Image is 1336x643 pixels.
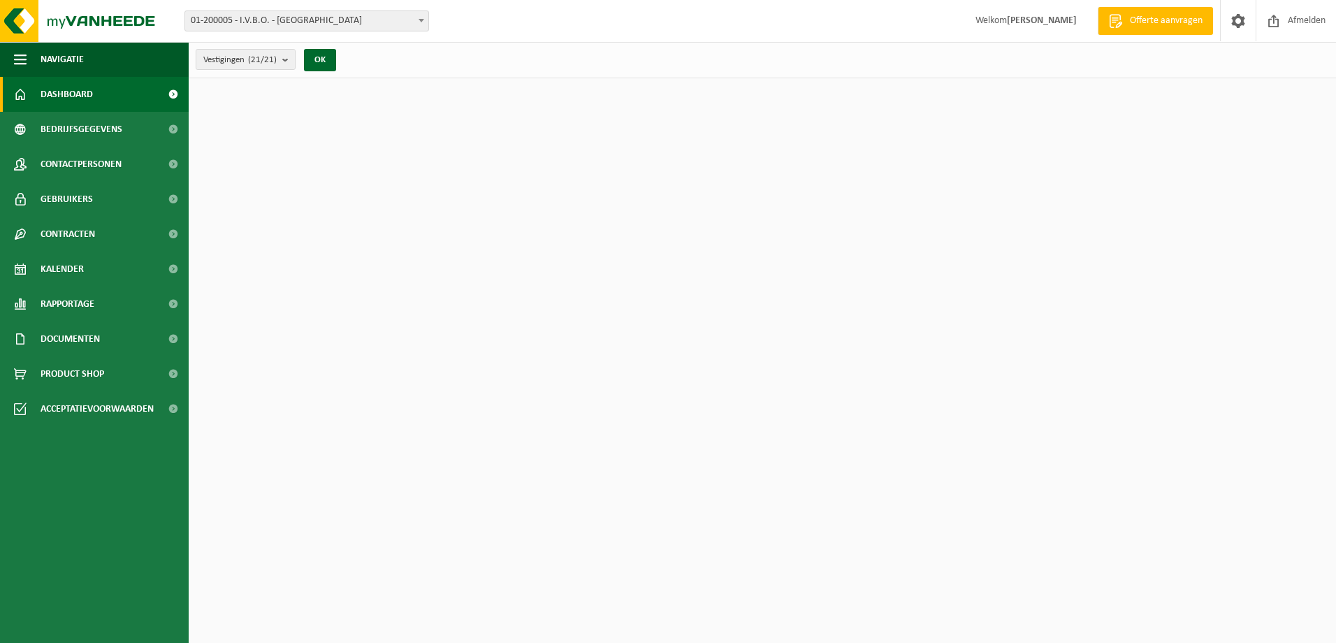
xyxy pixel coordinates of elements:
button: OK [304,49,336,71]
span: 01-200005 - I.V.B.O. - BRUGGE [184,10,429,31]
span: Acceptatievoorwaarden [41,391,154,426]
span: Documenten [41,321,100,356]
span: Gebruikers [41,182,93,217]
span: Contactpersonen [41,147,122,182]
count: (21/21) [248,55,277,64]
span: Rapportage [41,287,94,321]
span: Product Shop [41,356,104,391]
span: Vestigingen [203,50,277,71]
span: Dashboard [41,77,93,112]
span: Kalender [41,252,84,287]
strong: [PERSON_NAME] [1007,15,1077,26]
span: 01-200005 - I.V.B.O. - BRUGGE [185,11,428,31]
span: Navigatie [41,42,84,77]
span: Bedrijfsgegevens [41,112,122,147]
span: Contracten [41,217,95,252]
span: Offerte aanvragen [1126,14,1206,28]
a: Offerte aanvragen [1098,7,1213,35]
button: Vestigingen(21/21) [196,49,296,70]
